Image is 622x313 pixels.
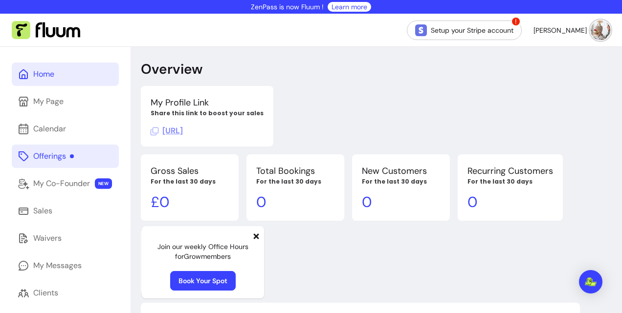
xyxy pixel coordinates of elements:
span: [PERSON_NAME] [533,25,587,35]
p: 0 [256,193,334,211]
p: Gross Sales [151,164,229,178]
p: Join our weekly Office Hours for Grow members [150,242,256,261]
a: My Messages [12,254,119,277]
p: Share this link to boost your sales [151,109,264,117]
p: New Customers [362,164,440,178]
a: Clients [12,281,119,305]
p: £ 0 [151,193,229,211]
a: Offerings [12,145,119,168]
img: Stripe Icon [415,24,427,36]
button: avatar[PERSON_NAME] [533,21,610,40]
div: My Messages [33,260,82,271]
a: My Page [12,90,119,113]
p: My Profile Link [151,96,264,109]
p: For the last 30 days [256,178,334,186]
a: Sales [12,199,119,223]
img: Fluum Logo [12,21,80,40]
p: For the last 30 days [362,178,440,186]
span: Click to copy [151,125,183,136]
img: avatar [591,21,610,40]
a: My Co-Founder NEW [12,172,119,195]
a: Calendar [12,117,119,141]
a: Waivers [12,227,119,250]
p: ZenPass is now Fluum ! [251,2,324,12]
div: My Page [33,96,64,107]
p: For the last 30 days [467,178,553,186]
a: Setup your Stripe account [407,21,522,40]
div: Waivers [33,232,62,244]
span: NEW [95,178,112,189]
div: Open Intercom Messenger [579,270,602,293]
p: Overview [141,61,202,78]
div: My Co-Founder [33,178,90,189]
a: Learn more [332,2,367,12]
span: ! [511,17,521,26]
p: 0 [362,193,440,211]
a: Book Your Spot [170,271,236,291]
div: Sales [33,205,52,217]
a: Home [12,63,119,86]
div: Clients [33,287,58,299]
p: For the last 30 days [151,178,229,186]
p: Total Bookings [256,164,334,178]
p: 0 [467,193,553,211]
div: Home [33,68,54,80]
div: Offerings [33,150,74,162]
div: Calendar [33,123,66,135]
p: Recurring Customers [467,164,553,178]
